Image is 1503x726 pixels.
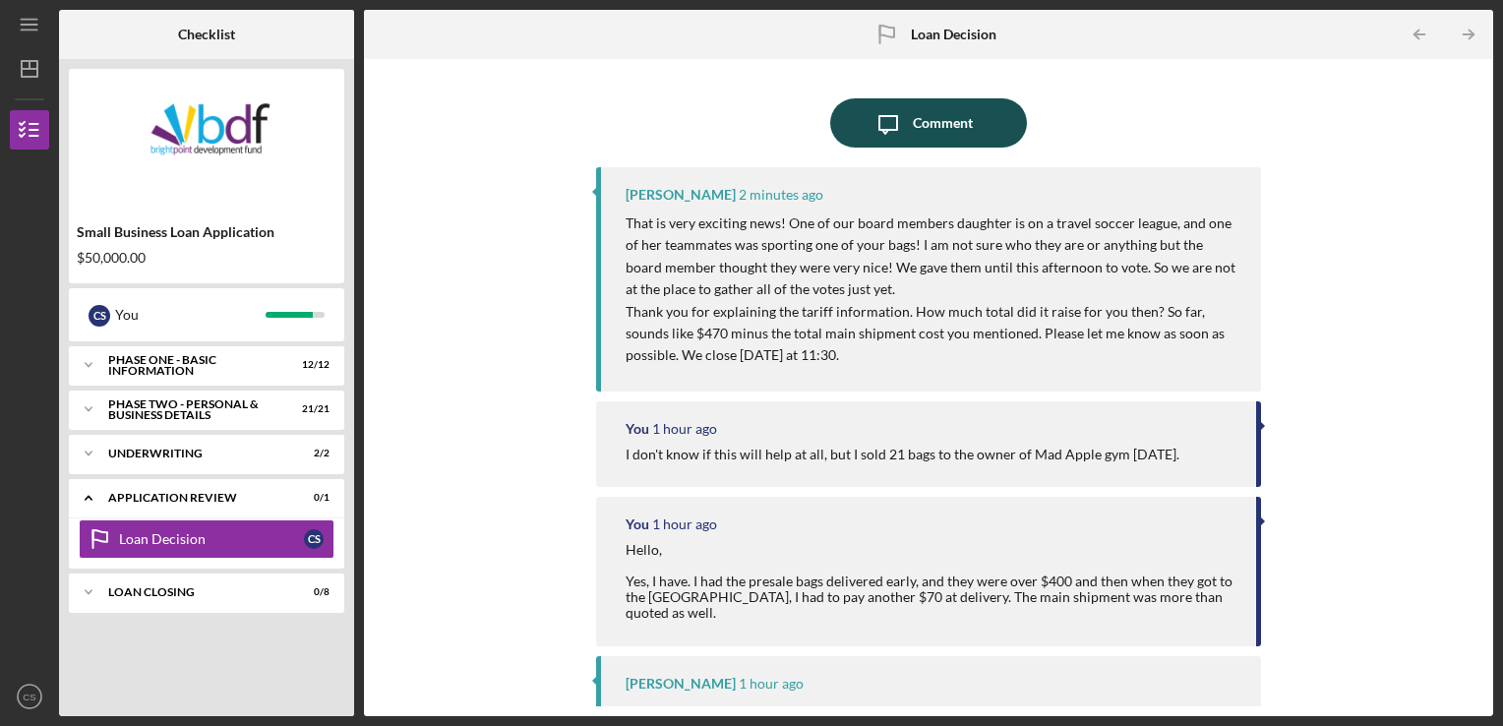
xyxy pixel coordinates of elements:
[652,421,717,437] time: 2025-09-26 12:52
[626,421,649,437] div: You
[23,692,35,702] text: CS
[69,79,344,197] img: Product logo
[79,519,334,559] a: Loan DecisionCS
[626,187,736,203] div: [PERSON_NAME]
[294,586,330,598] div: 0 / 8
[108,398,280,421] div: PHASE TWO - PERSONAL & BUSINESS DETAILS
[739,187,823,203] time: 2025-09-26 13:56
[115,298,266,332] div: You
[626,447,1179,462] div: I don't know if this will help at all, but I sold 21 bags to the owner of Mad Apple gym [DATE].
[739,676,804,692] time: 2025-09-26 12:47
[626,301,1242,367] p: Thank you for explaining the tariff information. How much total did it raise for you then? So far...
[626,676,736,692] div: [PERSON_NAME]
[294,359,330,371] div: 12 / 12
[108,586,280,598] div: Loan Closing
[626,542,1237,621] div: Hello, Yes, I have. I had the presale bags delivered early, and they were over $400 and then when...
[89,305,110,327] div: C S
[304,529,324,549] div: C S
[626,212,1242,301] p: That is very exciting news! One of our board members daughter is on a travel soccer league, and o...
[626,516,649,532] div: You
[10,677,49,716] button: CS
[108,354,280,377] div: Phase One - Basic Information
[830,98,1027,148] button: Comment
[77,250,336,266] div: $50,000.00
[911,27,996,42] b: Loan Decision
[652,516,717,532] time: 2025-09-26 12:51
[626,701,1218,723] p: Good morning [PERSON_NAME],
[913,98,973,148] div: Comment
[294,448,330,459] div: 2 / 2
[178,27,235,42] b: Checklist
[294,403,330,415] div: 21 / 21
[119,531,304,547] div: Loan Decision
[108,448,280,459] div: Underwriting
[77,224,336,240] div: Small Business Loan Application
[108,492,280,504] div: Application Review
[294,492,330,504] div: 0 / 1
